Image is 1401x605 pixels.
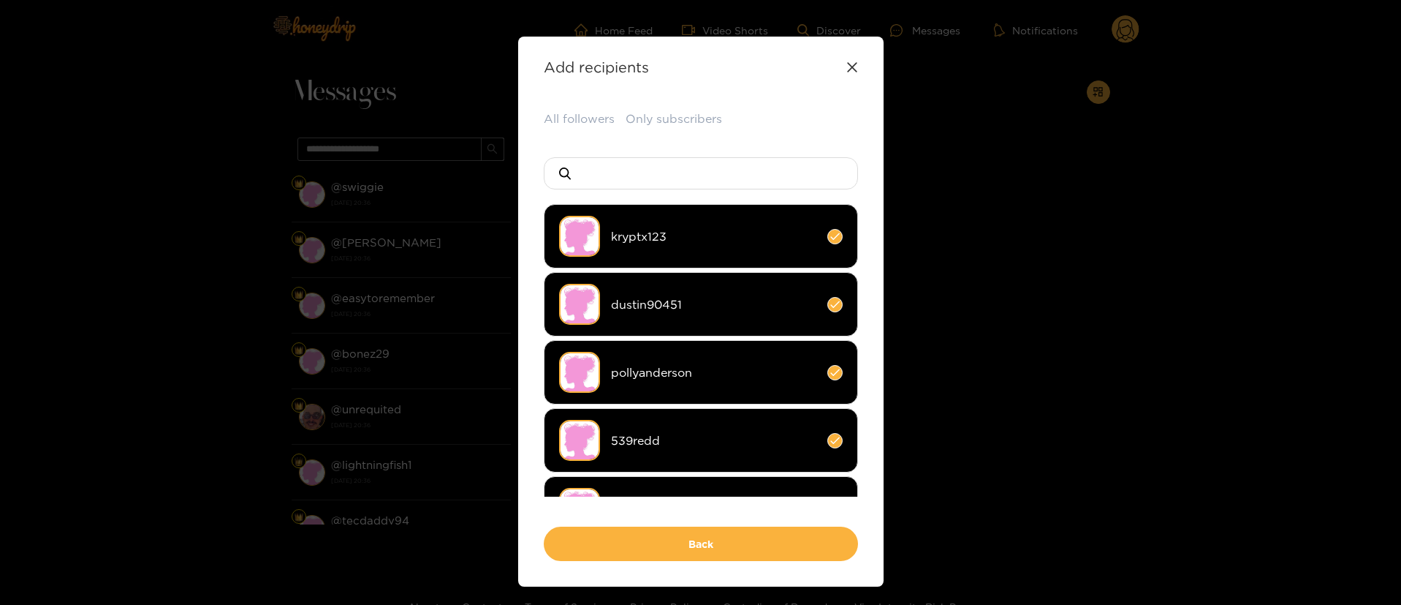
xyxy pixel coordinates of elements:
[611,296,816,313] span: dustin90451
[544,110,615,127] button: All followers
[544,527,858,561] button: Back
[544,59,649,75] strong: Add recipients
[611,364,816,381] span: pollyanderson
[559,216,600,257] img: no-avatar.png
[611,432,816,449] span: 539redd
[559,488,600,529] img: no-avatar.png
[559,420,600,461] img: no-avatar.png
[626,110,722,127] button: Only subscribers
[559,352,600,393] img: no-avatar.png
[611,228,816,245] span: kryptx123
[559,284,600,325] img: no-avatar.png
